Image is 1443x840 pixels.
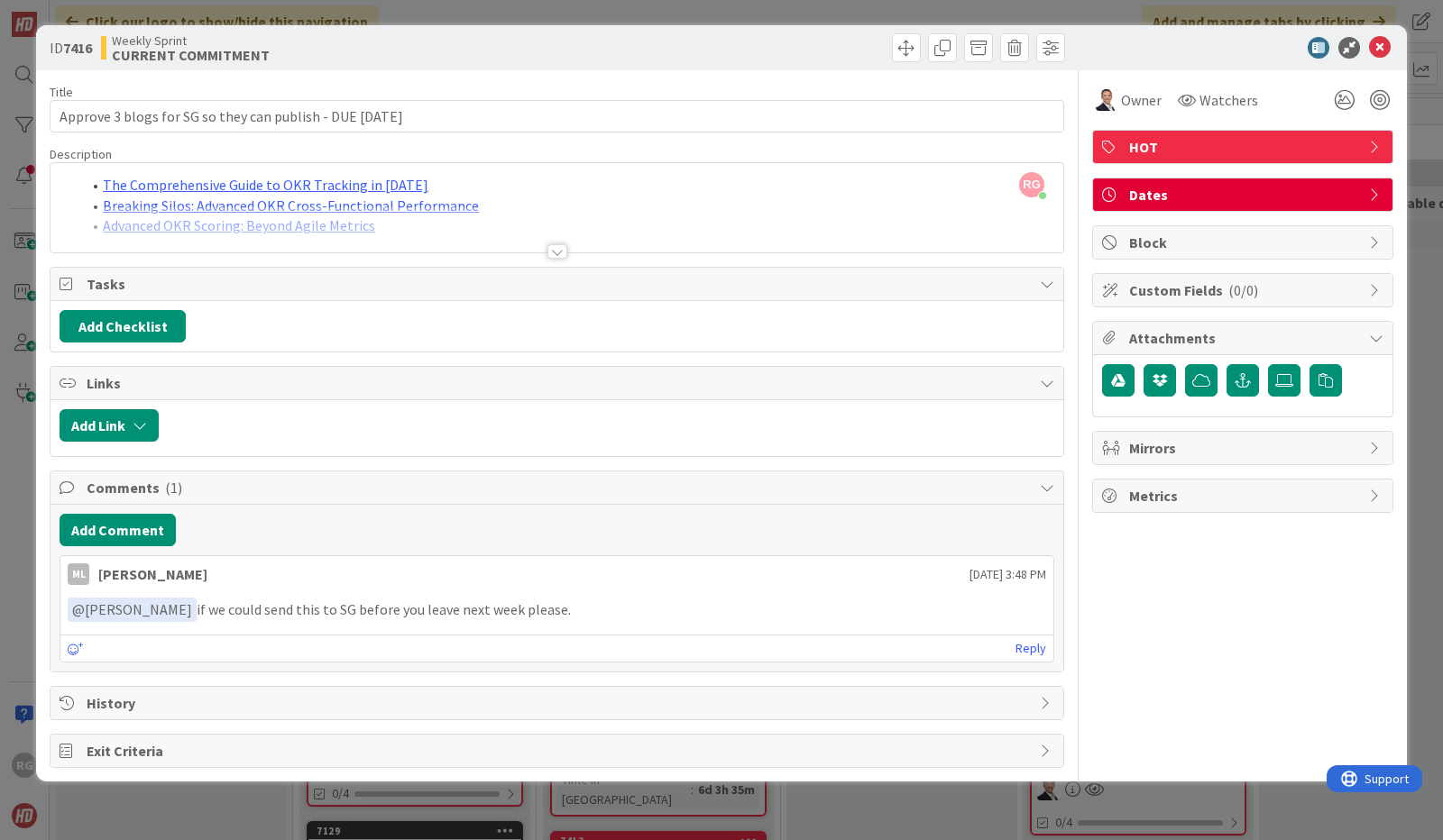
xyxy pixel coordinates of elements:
[87,477,1031,498] span: Comments
[87,692,1031,714] span: History
[72,600,85,618] span: @
[68,563,89,585] div: ML
[60,310,186,342] button: Add Checklist
[1129,184,1360,205] span: Dates
[1121,89,1162,111] span: Owner
[50,100,1064,132] input: type card name here...
[970,565,1046,584] span: [DATE] 3:48 PM
[50,37,92,59] span: ID
[103,196,479,215] a: Breaking Silos: Advanced OKR Cross-Functional Performance
[112,33,270,48] span: Weekly Sprint
[50,84,73,100] label: Title
[1129,327,1360,349] span: Attachments
[87,273,1031,295] span: Tasks
[165,479,182,497] span: ( 1 )
[60,514,176,546] button: Add Comment
[1019,172,1044,197] span: RG
[98,563,207,585] div: [PERSON_NAME]
[1096,89,1117,111] img: SL
[72,600,192,618] span: [PERSON_NAME]
[1129,232,1360,253] span: Block
[63,39,92,57] b: 7416
[60,409,159,442] button: Add Link
[50,146,112,162] span: Description
[68,598,1046,622] p: if we could send this to SG before you leave next week please.
[1199,89,1258,111] span: Watchers
[1016,637,1046,660] a: Reply
[87,372,1031,394] span: Links
[112,48,270,62] b: CURRENT COMMITMENT
[1129,136,1360,158] span: HOT
[1129,437,1360,459] span: Mirrors
[1129,279,1360,301] span: Custom Fields
[38,3,82,24] span: Support
[1129,485,1360,507] span: Metrics
[1228,281,1258,299] span: ( 0/0 )
[103,176,428,194] a: The Comprehensive Guide to OKR Tracking in [DATE]
[87,740,1031,762] span: Exit Criteria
